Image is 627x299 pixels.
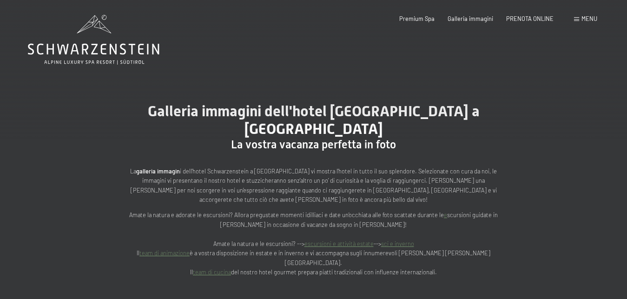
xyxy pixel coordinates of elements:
[136,167,180,175] strong: galleria immagin
[193,268,231,276] a: team di cucina
[231,138,396,151] span: La vostra vacanza perfetta in foto
[444,211,447,219] a: e
[399,15,435,22] a: Premium Spa
[506,15,554,22] a: PRENOTA ONLINE
[304,240,374,247] a: escursioni e attività estate
[148,102,480,138] span: Galleria immagini dell'hotel [GEOGRAPHIC_DATA] a [GEOGRAPHIC_DATA]
[128,210,500,277] p: Amate la natura e adorate le escursioni? Allora pregustate momenti idilliaci e date un’occhiata a...
[448,15,493,22] a: Galleria immagini
[581,15,597,22] span: Menu
[381,240,414,247] a: sci e inverno
[128,166,500,205] p: La i dell’hotel Schwarzenstein a [GEOGRAPHIC_DATA] vi mostra l’hotel in tutto il suo splendore. S...
[139,249,190,257] a: team di animazione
